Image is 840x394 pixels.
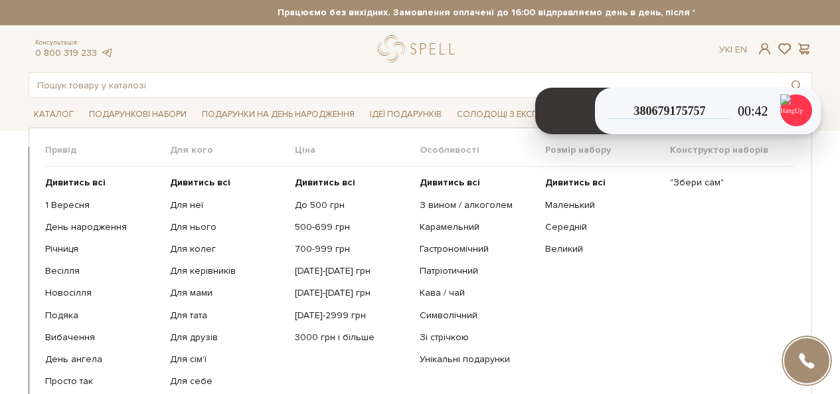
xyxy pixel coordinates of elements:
a: Для нього [170,221,285,233]
b: Дивитись всі [170,177,230,188]
a: Новосілля [45,287,160,299]
span: Ціна [295,144,420,156]
a: Для тата [170,310,285,322]
a: День ангела [45,353,160,365]
input: Пошук товару у каталозі [29,73,781,97]
b: Дивитись всі [295,177,355,188]
a: Для друзів [170,332,285,344]
span: Привід [45,144,170,156]
span: Каталог [29,104,79,125]
div: Ук [719,44,747,56]
span: Розмір набору [545,144,670,156]
a: En [735,44,747,55]
a: До 500 грн [295,199,410,211]
a: Кава / чай [420,287,535,299]
a: Просто так [45,375,160,387]
a: Солодощі з експрес-доставкою [452,103,618,126]
a: telegram [100,47,114,58]
a: Дивитись всі [545,177,660,189]
a: Дивитись всі [295,177,410,189]
a: 500-699 грн [295,221,410,233]
span: Подарункові набори [84,104,192,125]
a: Дивитись всі [170,177,285,189]
a: Символічний [420,310,535,322]
span: Для кого [170,144,295,156]
a: Гастрономічний [420,243,535,255]
button: Пошук товару у каталозі [781,73,811,97]
a: Зі стрічкою [420,332,535,344]
a: Унікальні подарунки [420,353,535,365]
span: Консультація: [35,39,114,47]
span: Особливості [420,144,545,156]
span: | [730,44,732,55]
a: 700-999 грн [295,243,410,255]
a: [DATE]-[DATE] грн [295,287,410,299]
a: Для мами [170,287,285,299]
span: Ідеї подарунків [365,104,447,125]
a: [DATE]-[DATE] грн [295,265,410,277]
a: Для колег [170,243,285,255]
b: Дивитись всі [545,177,606,188]
b: Дивитись всі [45,177,106,188]
a: Для себе [170,375,285,387]
a: 3000 грн і більше [295,332,410,344]
a: Карамельний [420,221,535,233]
a: Подяка [45,310,160,322]
a: 1 Вересня [45,199,160,211]
a: Для керівників [170,265,285,277]
a: Великий [545,243,660,255]
span: Подарунки на День народження [197,104,360,125]
a: 0 800 319 233 [35,47,97,58]
a: "Збери сам" [670,177,785,189]
a: День народження [45,221,160,233]
a: Патріотичний [420,265,535,277]
span: Конструктор наборів [670,144,795,156]
a: Річниця [45,243,160,255]
a: З вином / алкоголем [420,199,535,211]
a: Весілля [45,265,160,277]
a: [DATE]-2999 грн [295,310,410,322]
a: Дивитись всі [420,177,535,189]
a: Маленький [545,199,660,211]
a: Середній [545,221,660,233]
a: Для неї [170,199,285,211]
a: Дивитись всі [45,177,160,189]
b: Дивитись всі [420,177,480,188]
a: Для сім'ї [170,353,285,365]
a: Вибачення [45,332,160,344]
